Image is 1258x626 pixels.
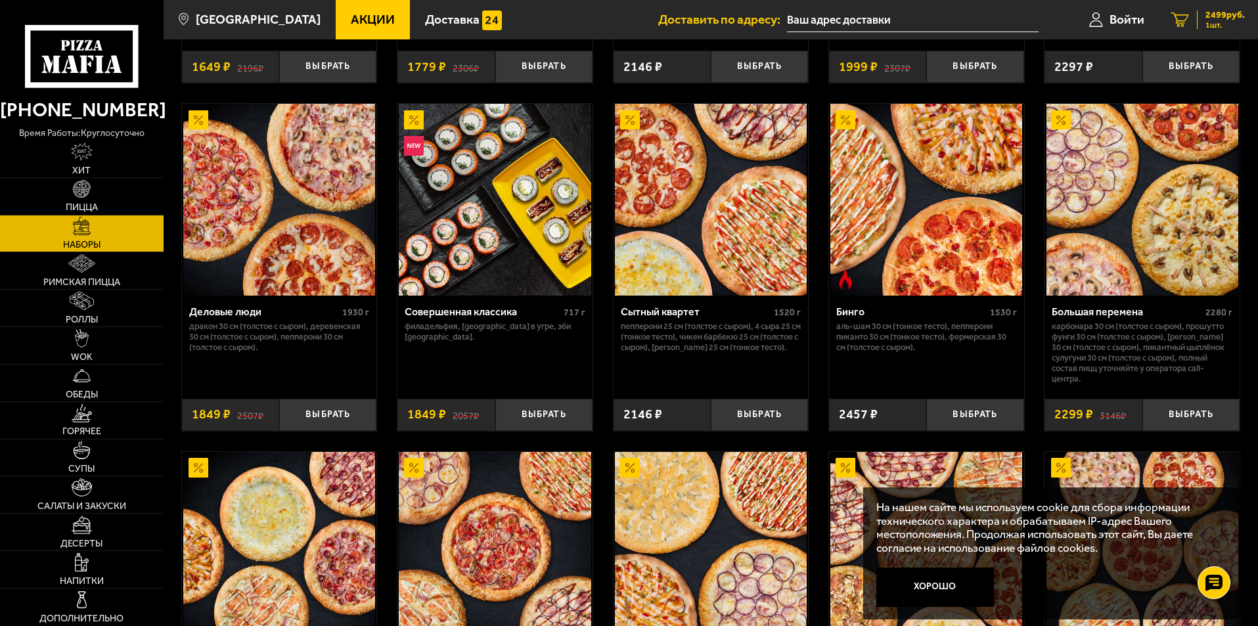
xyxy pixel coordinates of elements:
[884,60,910,74] s: 2307 ₽
[404,458,424,478] img: Акционный
[189,321,370,353] p: Дракон 30 см (толстое с сыром), Деревенская 30 см (толстое с сыром), Пепперони 30 см (толстое с с...
[774,307,801,318] span: 1520 г
[615,104,807,296] img: Сытный квартет
[37,502,126,511] span: Салаты и закуски
[39,614,124,623] span: Дополнительно
[620,458,640,478] img: Акционный
[1205,307,1232,318] span: 2280 г
[182,104,377,296] a: АкционныйДеловые люди
[495,399,593,431] button: Выбрать
[495,51,593,83] button: Выбрать
[1054,408,1093,421] span: 2299 ₽
[453,60,479,74] s: 2306 ₽
[621,305,771,318] div: Сытный квартет
[830,104,1022,296] img: Бинго
[836,458,855,478] img: Акционный
[621,321,801,353] p: Пепперони 25 см (толстое с сыром), 4 сыра 25 см (тонкое тесто), Чикен Барбекю 25 см (толстое с сы...
[1054,60,1093,74] span: 2297 ₽
[66,390,98,399] span: Обеды
[405,305,560,318] div: Совершенная классика
[192,60,231,74] span: 1649 ₽
[711,51,808,83] button: Выбрать
[1100,408,1126,421] s: 3146 ₽
[404,136,424,156] img: Новинка
[620,110,640,130] img: Акционный
[623,408,662,421] span: 2146 ₽
[192,408,231,421] span: 1849 ₽
[990,307,1017,318] span: 1530 г
[658,13,787,26] span: Доставить по адресу:
[1205,21,1245,29] span: 1 шт.
[237,60,263,74] s: 2196 ₽
[1052,305,1202,318] div: Большая перемена
[876,568,995,607] button: Хорошо
[399,104,591,296] img: Совершенная классика
[836,305,987,318] div: Бинго
[72,166,91,175] span: Хит
[836,321,1017,353] p: Аль-Шам 30 см (тонкое тесто), Пепперони Пиканто 30 см (тонкое тесто), Фермерская 30 см (толстое с...
[614,104,809,296] a: АкционныйСытный квартет
[342,307,369,318] span: 1930 г
[1205,11,1245,20] span: 2499 руб.
[279,51,376,83] button: Выбрать
[407,408,446,421] span: 1849 ₽
[183,104,375,296] img: Деловые люди
[836,110,855,130] img: Акционный
[926,399,1023,431] button: Выбрать
[189,110,208,130] img: Акционный
[453,408,479,421] s: 2057 ₽
[60,577,104,586] span: Напитки
[351,13,395,26] span: Акции
[1142,51,1240,83] button: Выбрать
[564,307,585,318] span: 717 г
[1110,13,1144,26] span: Войти
[407,60,446,74] span: 1779 ₽
[839,408,878,421] span: 2457 ₽
[189,305,340,318] div: Деловые люди
[43,278,120,287] span: Римская пицца
[66,203,98,212] span: Пицца
[425,13,480,26] span: Доставка
[279,399,376,431] button: Выбрать
[63,240,101,250] span: Наборы
[66,315,98,324] span: Роллы
[711,399,808,431] button: Выбрать
[60,539,102,548] span: Десерты
[196,13,321,26] span: [GEOGRAPHIC_DATA]
[68,464,95,474] span: Супы
[836,269,855,289] img: Острое блюдо
[482,11,502,30] img: 15daf4d41897b9f0e9f617042186c801.svg
[189,458,208,478] img: Акционный
[787,8,1039,32] span: Россия, Санкт-Петербург, Сытнинская улица, 14
[876,501,1220,555] p: На нашем сайте мы используем cookie для сбора информации технического характера и обрабатываем IP...
[404,110,424,130] img: Акционный
[839,60,878,74] span: 1999 ₽
[787,8,1039,32] input: Ваш адрес доставки
[62,427,101,436] span: Горячее
[237,408,263,421] s: 2507 ₽
[405,321,585,342] p: Филадельфия, [GEOGRAPHIC_DATA] в угре, Эби [GEOGRAPHIC_DATA].
[1051,458,1071,478] img: Акционный
[397,104,593,296] a: АкционныйНовинкаСовершенная классика
[623,60,662,74] span: 2146 ₽
[71,353,93,362] span: WOK
[829,104,1024,296] a: АкционныйОстрое блюдоБинго
[1052,321,1232,384] p: Карбонара 30 см (толстое с сыром), Прошутто Фунги 30 см (толстое с сыром), [PERSON_NAME] 30 см (т...
[1045,104,1240,296] a: АкционныйБольшая перемена
[1142,399,1240,431] button: Выбрать
[1046,104,1238,296] img: Большая перемена
[926,51,1023,83] button: Выбрать
[1051,110,1071,130] img: Акционный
